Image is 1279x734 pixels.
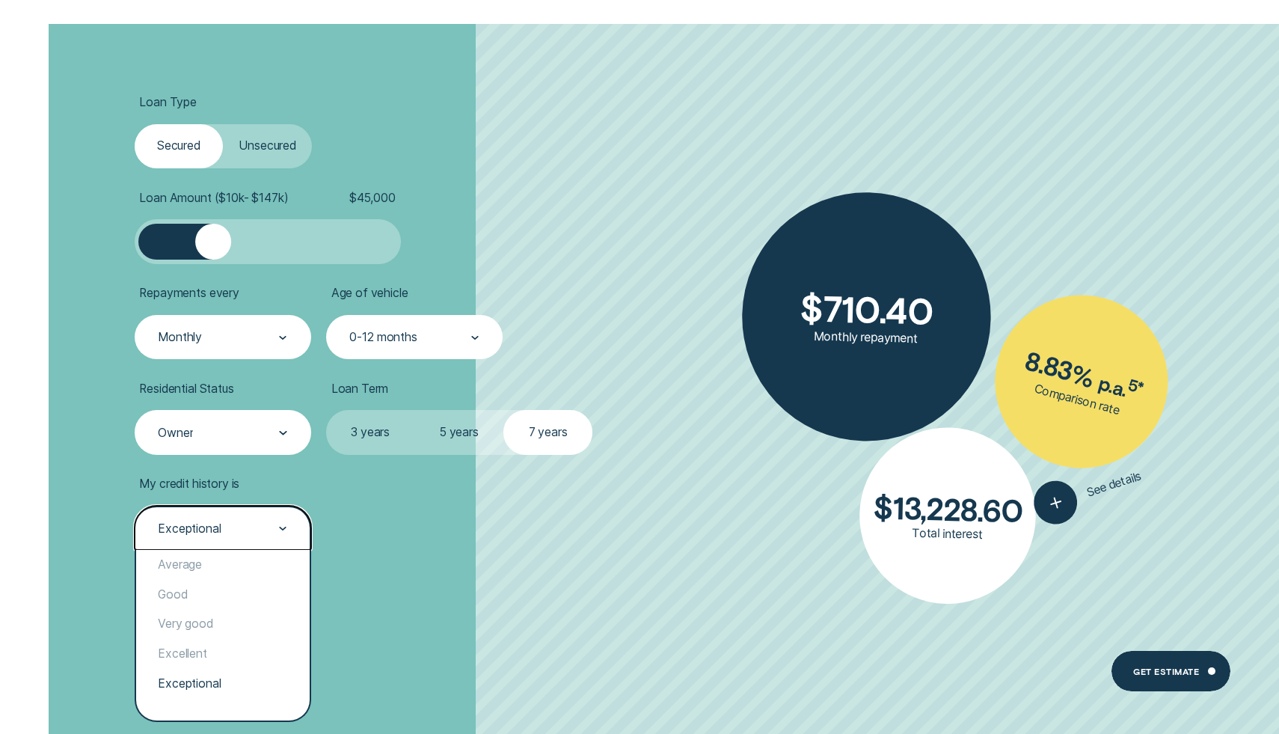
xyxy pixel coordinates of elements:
[158,331,202,346] div: Monthly
[1085,469,1144,500] span: See details
[326,410,415,454] label: 3 years
[158,522,221,536] div: Exceptional
[503,410,592,454] label: 7 years
[349,331,417,346] div: 0-12 months
[136,610,310,640] div: Very good
[136,639,310,669] div: Excellent
[331,286,408,301] span: Age of vehicle
[415,410,504,454] label: 5 years
[139,477,239,492] span: My credit history is
[1029,455,1148,530] button: See details
[158,426,193,441] div: Owner
[223,124,312,168] label: Unsecured
[139,382,233,397] span: Residential Status
[136,580,310,610] div: Good
[349,191,396,206] span: $ 45,000
[331,382,389,397] span: Loan Term
[136,550,310,580] div: Average
[139,191,288,206] span: Loan Amount ( $10k - $147k )
[1111,651,1230,691] a: Get Estimate
[139,286,239,301] span: Repayments every
[135,124,224,168] label: Secured
[139,95,197,110] span: Loan Type
[136,669,310,699] div: Exceptional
